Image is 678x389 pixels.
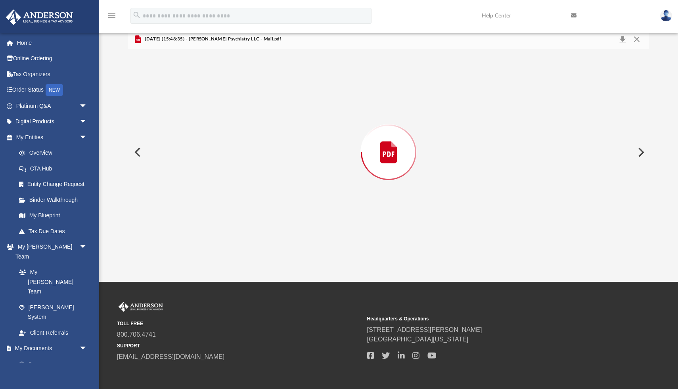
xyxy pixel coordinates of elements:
a: Platinum Q&Aarrow_drop_down [6,98,99,114]
img: Anderson Advisors Platinum Portal [4,10,75,25]
img: Anderson Advisors Platinum Portal [117,302,165,312]
img: User Pic [660,10,672,21]
div: NEW [46,84,63,96]
small: SUPPORT [117,342,362,349]
a: Digital Productsarrow_drop_down [6,114,99,130]
a: Online Ordering [6,51,99,67]
a: [EMAIL_ADDRESS][DOMAIN_NAME] [117,353,224,360]
span: arrow_drop_down [79,114,95,130]
span: [DATE] (15:48:35) - [PERSON_NAME] Psychiatry LLC - Mail.pdf [143,36,281,43]
a: Entity Change Request [11,176,99,192]
a: menu [107,15,117,21]
small: Headquarters & Operations [367,315,612,322]
a: My Blueprint [11,208,95,224]
span: arrow_drop_down [79,341,95,357]
span: arrow_drop_down [79,239,95,255]
a: My [PERSON_NAME] Teamarrow_drop_down [6,239,95,264]
span: arrow_drop_down [79,98,95,114]
a: Box [11,356,91,372]
a: [STREET_ADDRESS][PERSON_NAME] [367,326,482,333]
a: Overview [11,145,99,161]
a: [PERSON_NAME] System [11,299,95,325]
a: Tax Due Dates [11,223,99,239]
button: Close [630,34,644,45]
a: Tax Organizers [6,66,99,82]
div: Preview [128,29,649,255]
button: Next File [632,141,649,163]
a: My [PERSON_NAME] Team [11,264,91,300]
a: 800.706.4741 [117,331,156,338]
a: My Entitiesarrow_drop_down [6,129,99,145]
i: search [132,11,141,19]
a: Client Referrals [11,325,95,341]
a: CTA Hub [11,161,99,176]
a: [GEOGRAPHIC_DATA][US_STATE] [367,336,469,343]
a: Order StatusNEW [6,82,99,98]
a: Home [6,35,99,51]
i: menu [107,11,117,21]
a: Binder Walkthrough [11,192,99,208]
button: Previous File [128,141,146,163]
small: TOLL FREE [117,320,362,327]
span: arrow_drop_down [79,129,95,146]
button: Download [615,34,630,45]
a: My Documentsarrow_drop_down [6,341,95,356]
